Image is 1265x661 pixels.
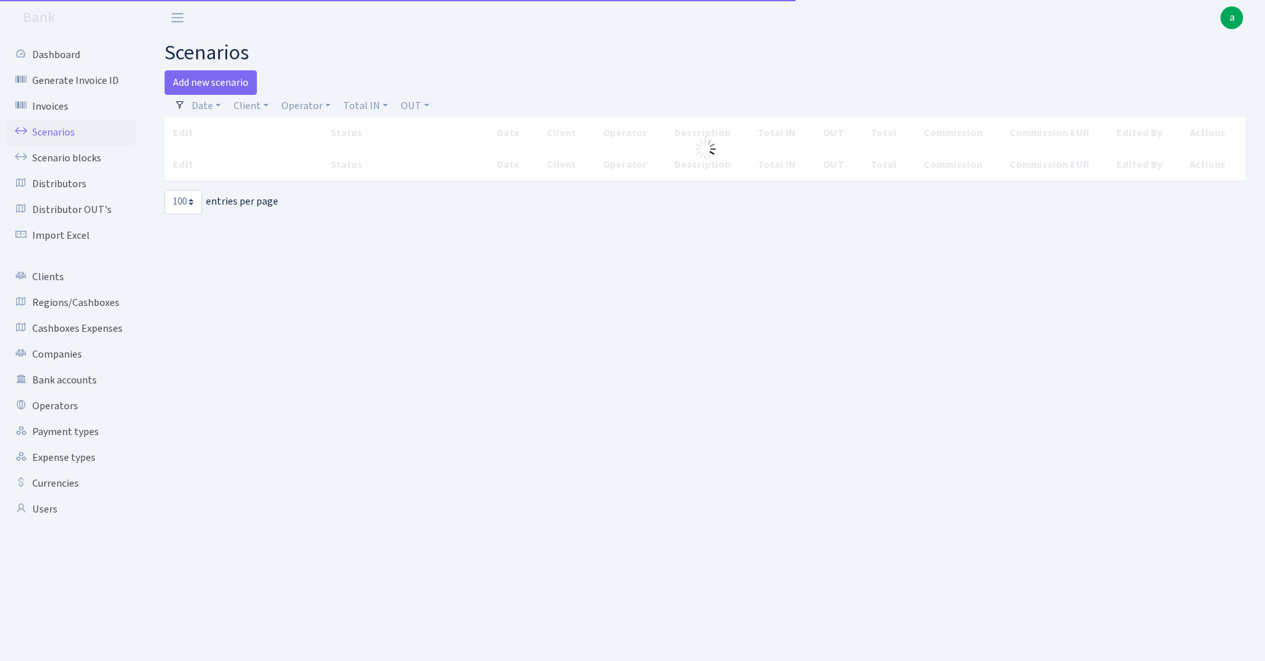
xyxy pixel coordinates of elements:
a: Payment types [6,419,136,445]
a: Total IN [338,95,393,117]
a: Scenarios [6,119,136,145]
a: Client [228,95,274,117]
a: Operators [6,393,136,419]
a: Dashboard [6,42,136,68]
a: OUT [396,95,434,117]
a: a [1220,6,1243,29]
a: Add new scenario [165,70,257,95]
a: Currencies [6,471,136,496]
a: Distributors [6,171,136,197]
a: Expense types [6,445,136,471]
a: Regions/Cashboxes [6,290,136,316]
button: Toggle navigation [161,7,194,28]
a: Distributor OUT's [6,197,136,223]
a: Users [6,496,136,522]
a: Invoices [6,94,136,119]
a: Scenario blocks [6,145,136,171]
img: Processing... [695,139,716,159]
a: Import Excel [6,223,136,249]
a: Companies [6,341,136,367]
a: Date [187,95,226,117]
a: Operator [276,95,336,117]
a: Generate Invoice ID [6,68,136,94]
a: Bank accounts [6,367,136,393]
a: Cashboxes Expenses [6,316,136,341]
label: entries per page [165,190,278,214]
span: scenarios [165,38,249,68]
a: Clients [6,264,136,290]
select: entries per page [165,190,202,214]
